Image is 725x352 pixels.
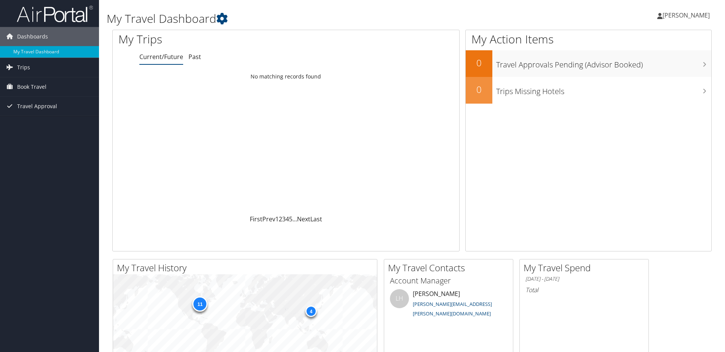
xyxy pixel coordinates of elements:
[188,53,201,61] a: Past
[305,306,317,317] div: 4
[390,275,507,286] h3: Account Manager
[250,215,262,223] a: First
[286,215,289,223] a: 4
[17,58,30,77] span: Trips
[496,82,711,97] h3: Trips Missing Hotels
[496,56,711,70] h3: Travel Approvals Pending (Advisor Booked)
[289,215,292,223] a: 5
[17,77,46,96] span: Book Travel
[525,286,643,294] h6: Total
[297,215,310,223] a: Next
[113,70,459,83] td: No matching records found
[524,261,648,274] h2: My Travel Spend
[117,261,377,274] h2: My Travel History
[525,275,643,283] h6: [DATE] - [DATE]
[388,261,513,274] h2: My Travel Contacts
[466,31,711,47] h1: My Action Items
[466,83,492,96] h2: 0
[663,11,710,19] span: [PERSON_NAME]
[118,31,309,47] h1: My Trips
[282,215,286,223] a: 3
[279,215,282,223] a: 2
[390,289,409,308] div: LH
[275,215,279,223] a: 1
[292,215,297,223] span: …
[107,11,514,27] h1: My Travel Dashboard
[413,301,492,317] a: [PERSON_NAME][EMAIL_ADDRESS][PERSON_NAME][DOMAIN_NAME]
[17,27,48,46] span: Dashboards
[139,53,183,61] a: Current/Future
[466,56,492,69] h2: 0
[310,215,322,223] a: Last
[192,296,208,311] div: 11
[17,5,93,23] img: airportal-logo.png
[386,289,511,320] li: [PERSON_NAME]
[262,215,275,223] a: Prev
[17,97,57,116] span: Travel Approval
[466,50,711,77] a: 0Travel Approvals Pending (Advisor Booked)
[466,77,711,104] a: 0Trips Missing Hotels
[657,4,717,27] a: [PERSON_NAME]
